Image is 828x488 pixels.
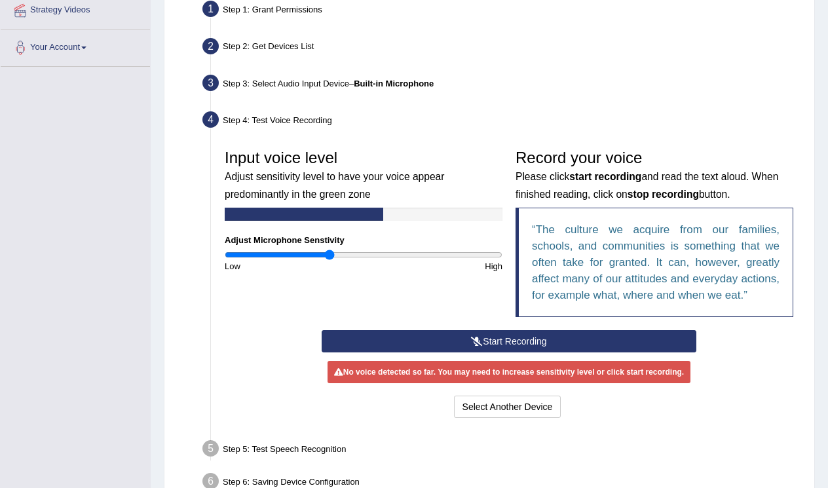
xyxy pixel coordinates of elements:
[364,260,509,272] div: High
[1,29,150,62] a: Your Account
[532,223,780,301] q: The culture we acquire from our families, schools, and communities is something that we often tak...
[225,149,502,201] h3: Input voice level
[354,79,434,88] b: Built-in Microphone
[628,189,699,200] b: stop recording
[328,361,690,383] div: No voice detected so far. You may need to increase sensitivity level or click start recording.
[197,436,808,465] div: Step 5: Test Speech Recognition
[516,171,778,199] small: Please click and read the text aloud. When finished reading, click on button.
[197,34,808,63] div: Step 2: Get Devices List
[516,149,793,201] h3: Record your voice
[197,71,808,100] div: Step 3: Select Audio Input Device
[225,171,444,199] small: Adjust sensitivity level to have your voice appear predominantly in the green zone
[454,396,561,418] button: Select Another Device
[349,79,434,88] span: –
[197,107,808,136] div: Step 4: Test Voice Recording
[225,234,345,246] label: Adjust Microphone Senstivity
[569,171,641,182] b: start recording
[322,330,696,352] button: Start Recording
[218,260,364,272] div: Low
